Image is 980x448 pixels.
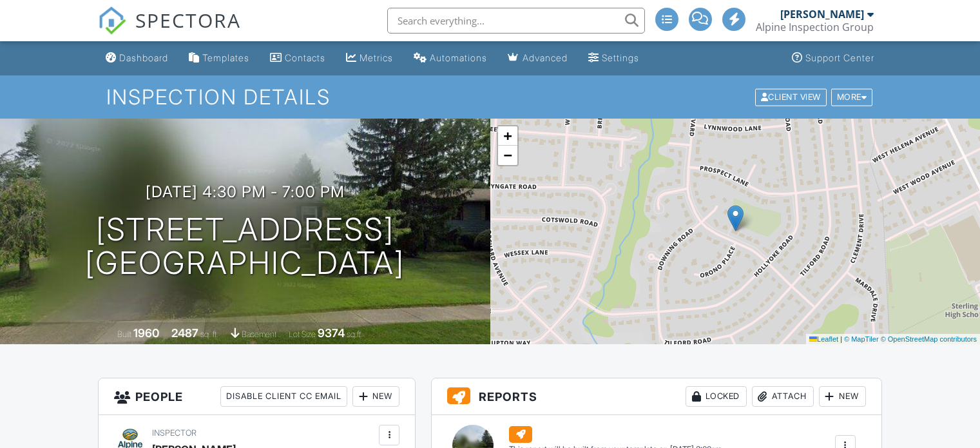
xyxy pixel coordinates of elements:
a: Client View [754,92,830,101]
a: Contacts [265,46,331,70]
div: 2487 [171,326,198,340]
div: Metrics [360,52,393,63]
a: © OpenStreetMap contributors [881,335,977,343]
div: Disable Client CC Email [220,386,347,407]
div: Locked [686,386,747,407]
div: Support Center [805,52,874,63]
div: Contacts [285,52,325,63]
div: New [352,386,399,407]
div: [PERSON_NAME] [780,8,864,21]
a: Metrics [341,46,398,70]
div: Attach [752,386,814,407]
div: Settings [602,52,639,63]
a: Leaflet [809,335,838,343]
img: Marker [727,205,744,231]
a: Templates [184,46,255,70]
h3: People [99,378,415,415]
div: Client View [755,88,827,106]
div: 9374 [318,326,345,340]
a: SPECTORA [98,17,241,44]
div: Automations [430,52,487,63]
img: The Best Home Inspection Software - Spectora [98,6,126,35]
h1: [STREET_ADDRESS] [GEOGRAPHIC_DATA] [85,213,405,281]
input: Search everything... [387,8,645,34]
span: sq.ft. [347,329,363,339]
h3: Reports [432,378,881,415]
h1: Inspection Details [106,86,874,108]
a: © MapTiler [844,335,879,343]
span: | [840,335,842,343]
h3: [DATE] 4:30 pm - 7:00 pm [146,183,345,200]
a: Settings [583,46,644,70]
a: Dashboard [101,46,173,70]
div: Alpine Inspection Group [756,21,874,34]
div: Advanced [523,52,568,63]
div: Templates [202,52,249,63]
a: Support Center [787,46,879,70]
a: Advanced [503,46,573,70]
span: SPECTORA [135,6,241,34]
span: sq. ft. [200,329,218,339]
span: − [503,147,512,163]
span: + [503,128,512,144]
div: 1960 [133,326,159,340]
span: Built [117,329,131,339]
a: Automations (Advanced) [408,46,492,70]
a: Zoom out [498,146,517,165]
span: Inspector [152,428,197,438]
a: Zoom in [498,126,517,146]
div: Dashboard [119,52,168,63]
div: New [819,386,866,407]
span: Lot Size [289,329,316,339]
div: More [831,88,873,106]
span: basement [242,329,276,339]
